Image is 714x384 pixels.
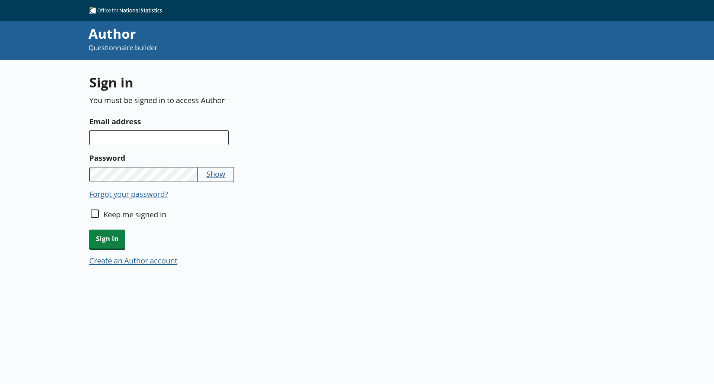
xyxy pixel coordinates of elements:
p: Questionnaire builder [89,43,480,52]
div: Author [89,25,480,43]
label: Email address [89,115,441,127]
button: Show [206,169,225,179]
button: Forgot your password? [89,189,168,199]
label: Password [89,152,441,164]
label: Keep me signed in [103,209,166,220]
h1: Sign in [89,73,441,92]
button: Sign in [89,230,125,249]
p: You must be signed in to access Author [89,95,441,105]
button: Create an Author account [89,255,177,266]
